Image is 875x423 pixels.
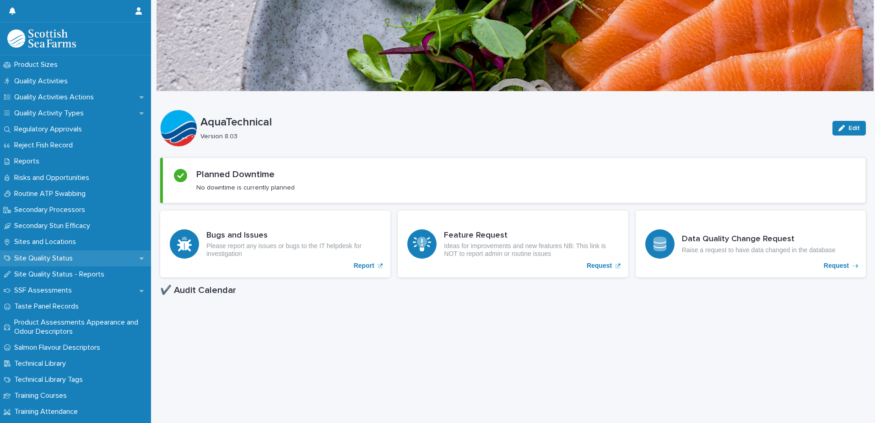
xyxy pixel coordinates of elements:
[11,93,101,102] p: Quality Activities Actions
[206,231,381,241] h3: Bugs and Issues
[206,242,381,258] p: Please report any issues or bugs to the IT helpdesk for investigation
[11,174,97,182] p: Risks and Opportunities
[682,246,836,254] p: Raise a request to have data changed in the database
[11,222,97,230] p: Secondary Stun Efficacy
[444,231,618,241] h3: Feature Request
[11,60,65,69] p: Product Sizes
[200,133,821,141] p: Version 8.03
[11,206,92,214] p: Secondary Processors
[11,157,47,166] p: Reports
[11,391,74,400] p: Training Courses
[160,285,866,296] h1: ✔️ Audit Calendar
[11,407,85,416] p: Training Attendance
[200,116,825,129] p: AquaTechnical
[587,262,612,270] p: Request
[11,141,80,150] p: Reject Fish Record
[11,238,83,246] p: Sites and Locations
[682,234,836,244] h3: Data Quality Change Request
[11,286,79,295] p: SSF Assessments
[824,262,849,270] p: Request
[11,343,108,352] p: Salmon Flavour Descriptors
[354,262,374,270] p: Report
[848,125,860,131] span: Edit
[7,29,76,48] img: mMrefqRFQpe26GRNOUkG
[11,302,86,311] p: Taste Panel Records
[11,109,91,118] p: Quality Activity Types
[11,375,90,384] p: Technical Library Tags
[11,125,89,134] p: Regulatory Approvals
[398,211,628,277] a: Request
[196,169,275,180] h2: Planned Downtime
[11,270,112,279] p: Site Quality Status - Reports
[11,77,75,86] p: Quality Activities
[11,359,73,368] p: Technical Library
[636,211,866,277] a: Request
[11,190,93,198] p: Routine ATP Swabbing
[160,211,390,277] a: Report
[11,318,151,336] p: Product Assessments Appearance and Odour Descriptors
[11,254,80,263] p: Site Quality Status
[832,121,866,136] button: Edit
[196,184,295,192] p: No downtime is currently planned
[444,242,618,258] p: Ideas for improvements and new features NB: This link is NOT to report admin or routine issues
